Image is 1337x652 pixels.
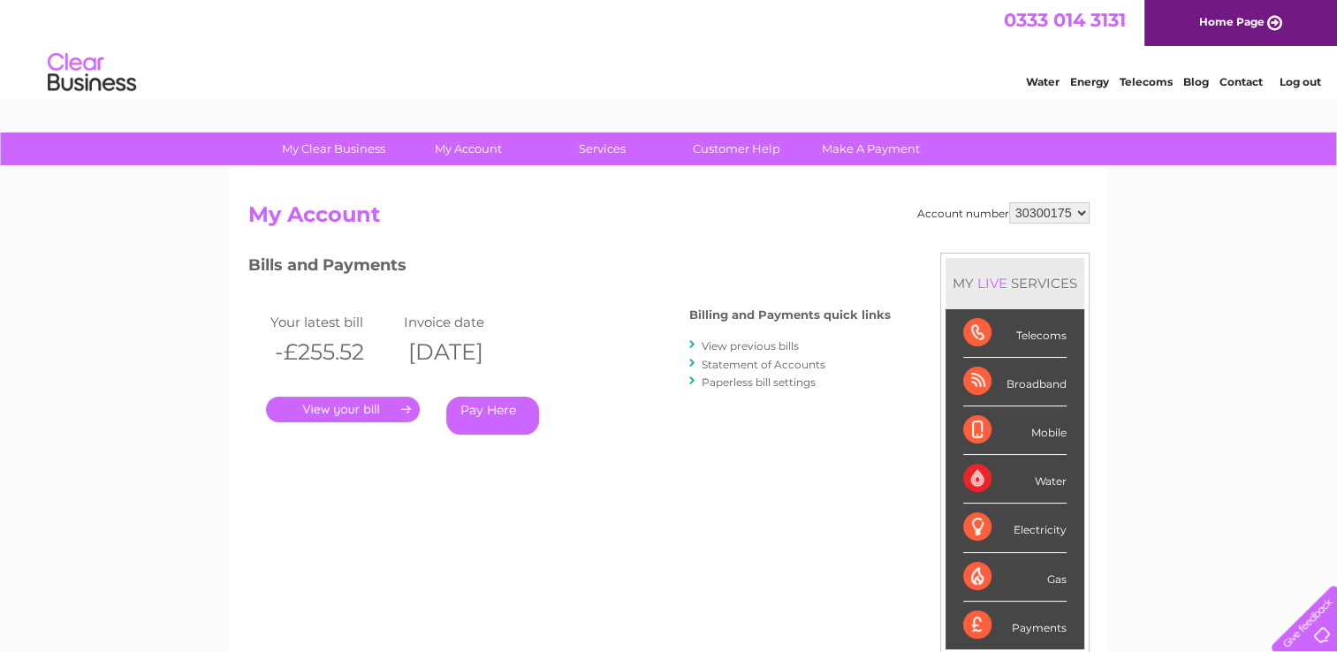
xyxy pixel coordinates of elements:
[1004,9,1126,31] a: 0333 014 3131
[946,258,1084,308] div: MY SERVICES
[702,375,816,389] a: Paperless bill settings
[1219,75,1263,88] a: Contact
[963,553,1067,602] div: Gas
[963,358,1067,406] div: Broadband
[266,397,420,422] a: .
[702,358,825,371] a: Statement of Accounts
[446,397,539,435] a: Pay Here
[529,133,675,165] a: Services
[963,455,1067,504] div: Water
[1183,75,1209,88] a: Blog
[248,253,891,284] h3: Bills and Payments
[261,133,406,165] a: My Clear Business
[963,309,1067,358] div: Telecoms
[47,46,137,100] img: logo.png
[917,202,1090,224] div: Account number
[395,133,541,165] a: My Account
[399,334,533,370] th: [DATE]
[1026,75,1060,88] a: Water
[399,310,533,334] td: Invoice date
[702,339,799,353] a: View previous bills
[248,202,1090,236] h2: My Account
[1070,75,1109,88] a: Energy
[252,10,1087,86] div: Clear Business is a trading name of Verastar Limited (registered in [GEOGRAPHIC_DATA] No. 3667643...
[1279,75,1320,88] a: Log out
[689,308,891,322] h4: Billing and Payments quick links
[963,504,1067,552] div: Electricity
[266,310,399,334] td: Your latest bill
[974,275,1011,292] div: LIVE
[1120,75,1173,88] a: Telecoms
[963,406,1067,455] div: Mobile
[963,602,1067,649] div: Payments
[798,133,944,165] a: Make A Payment
[266,334,399,370] th: -£255.52
[664,133,809,165] a: Customer Help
